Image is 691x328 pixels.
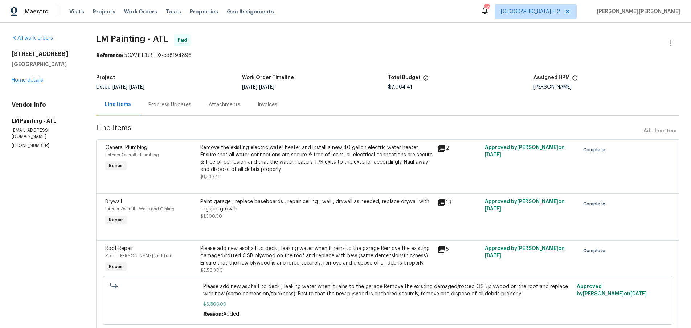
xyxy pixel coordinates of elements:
[112,85,144,90] span: -
[437,245,481,254] div: 5
[485,253,501,258] span: [DATE]
[630,291,647,296] span: [DATE]
[203,283,572,298] span: Please add new asphalt to deck , leaking water when it rains to the garage Remove the existing da...
[12,50,79,58] h2: [STREET_ADDRESS]
[200,268,223,272] span: $3,500.00
[166,9,181,14] span: Tasks
[96,124,641,138] span: Line Items
[12,117,79,124] h5: LM Painting - ATL
[106,216,126,224] span: Repair
[259,85,274,90] span: [DATE]
[200,175,220,179] span: $1,539.41
[96,52,679,59] div: 5GAV1FE3JRTDX-cd8194896
[209,101,240,108] div: Attachments
[12,127,79,140] p: [EMAIL_ADDRESS][DOMAIN_NAME]
[25,8,49,15] span: Maestro
[572,75,578,85] span: The hpm assigned to this work order.
[437,198,481,207] div: 13
[93,8,115,15] span: Projects
[485,145,565,157] span: Approved by [PERSON_NAME] on
[12,61,79,68] h5: [GEOGRAPHIC_DATA]
[112,85,127,90] span: [DATE]
[203,300,572,308] span: $3,500.00
[12,101,79,108] h4: Vendor Info
[106,263,126,270] span: Repair
[583,146,608,153] span: Complete
[106,162,126,169] span: Repair
[105,153,159,157] span: Exterior Overall - Plumbing
[105,101,131,108] div: Line Items
[12,36,53,41] a: All work orders
[105,246,133,251] span: Roof Repair
[388,75,421,80] h5: Total Budget
[227,8,274,15] span: Geo Assignments
[423,75,429,85] span: The total cost of line items that have been proposed by Opendoor. This sum includes line items th...
[577,284,647,296] span: Approved by [PERSON_NAME] on
[583,200,608,208] span: Complete
[105,207,175,211] span: Interior Overall - Walls and Ceiling
[501,8,560,15] span: [GEOGRAPHIC_DATA] + 2
[533,85,679,90] div: [PERSON_NAME]
[178,37,190,44] span: Paid
[12,78,43,83] a: Home details
[485,206,501,212] span: [DATE]
[200,214,222,218] span: $1,500.00
[96,75,115,80] h5: Project
[223,312,239,317] span: Added
[437,144,481,153] div: 2
[96,53,123,58] b: Reference:
[242,85,274,90] span: -
[200,198,433,213] div: Paint garage , replace baseboards , repair ceiling , wall , drywall as needed, replace drywall wi...
[190,8,218,15] span: Properties
[484,4,489,12] div: 49
[12,143,79,149] p: [PHONE_NUMBER]
[485,199,565,212] span: Approved by [PERSON_NAME] on
[583,247,608,254] span: Complete
[69,8,84,15] span: Visits
[96,34,168,43] span: LM Painting - ATL
[242,85,257,90] span: [DATE]
[242,75,294,80] h5: Work Order Timeline
[594,8,680,15] span: [PERSON_NAME] [PERSON_NAME]
[129,85,144,90] span: [DATE]
[533,75,570,80] h5: Assigned HPM
[105,145,147,150] span: General Plumbing
[105,199,122,204] span: Drywall
[124,8,157,15] span: Work Orders
[200,144,433,173] div: Remove the existing electric water heater and install a new 40 gallon electric water heater. Ensu...
[148,101,191,108] div: Progress Updates
[485,152,501,157] span: [DATE]
[105,254,172,258] span: Roof - [PERSON_NAME] and Trim
[388,85,412,90] span: $7,064.41
[258,101,277,108] div: Invoices
[200,245,433,267] div: Please add new asphalt to deck , leaking water when it rains to the garage Remove the existing da...
[203,312,223,317] span: Reason:
[485,246,565,258] span: Approved by [PERSON_NAME] on
[96,85,144,90] span: Listed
